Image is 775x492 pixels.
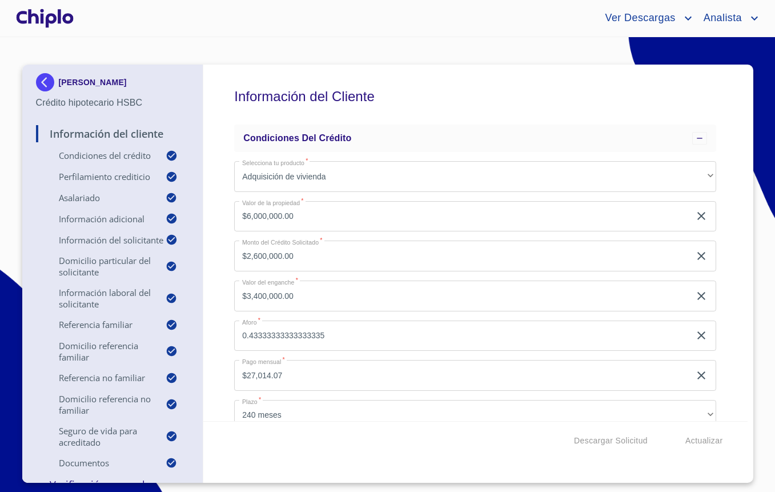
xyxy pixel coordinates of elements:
[36,478,190,491] p: Verificación General
[695,9,761,27] button: account of current user
[36,127,190,141] p: Información del Cliente
[685,434,722,448] span: Actualizar
[234,73,716,120] h5: Información del Cliente
[681,430,727,451] button: Actualizar
[694,369,708,382] button: clear input
[36,73,59,91] img: Docupass spot blue
[36,425,166,448] p: Seguro de Vida para Acreditado
[596,9,694,27] button: account of current user
[36,213,166,225] p: Información adicional
[694,329,708,342] button: clear input
[694,249,708,263] button: clear input
[36,192,166,203] p: Asalariado
[36,287,166,310] p: Información Laboral del Solicitante
[36,73,190,96] div: [PERSON_NAME]
[36,340,166,363] p: Domicilio Referencia Familiar
[234,400,716,431] div: 240 meses
[243,133,351,143] span: Condiciones del Crédito
[234,125,716,152] div: Condiciones del Crédito
[596,9,681,27] span: Ver Descargas
[36,255,166,278] p: Domicilio Particular del Solicitante
[695,9,748,27] span: Analista
[36,171,166,182] p: Perfilamiento crediticio
[36,150,166,161] p: Condiciones del Crédito
[36,234,166,246] p: Información del Solicitante
[569,430,652,451] button: Descargar Solicitud
[36,457,166,469] p: Documentos
[36,372,166,383] p: Referencia No Familiar
[36,393,166,416] p: Domicilio Referencia No Familiar
[574,434,648,448] span: Descargar Solicitud
[36,319,166,330] p: Referencia Familiar
[36,96,190,110] p: Crédito hipotecario HSBC
[234,161,716,192] div: Adquisición de vivienda
[694,289,708,303] button: clear input
[694,209,708,223] button: clear input
[59,78,127,87] p: [PERSON_NAME]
